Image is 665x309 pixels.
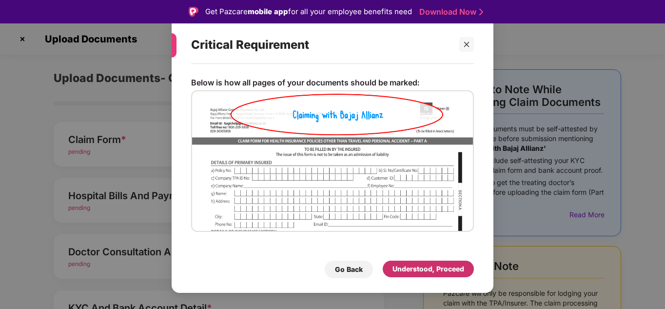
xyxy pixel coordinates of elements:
img: bajajAllianz.png [191,90,474,232]
div: Understood, Proceed [392,264,464,274]
strong: mobile app [248,7,288,16]
a: Download Now [419,7,480,17]
img: Stroke [479,7,483,17]
p: Below is how all pages of your documents should be marked: [191,78,419,88]
img: Logo [189,7,198,17]
span: close [463,41,470,48]
div: Critical Requirement [191,26,450,64]
div: Go Back [335,264,363,275]
div: Get Pazcare for all your employee benefits need [205,6,412,18]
